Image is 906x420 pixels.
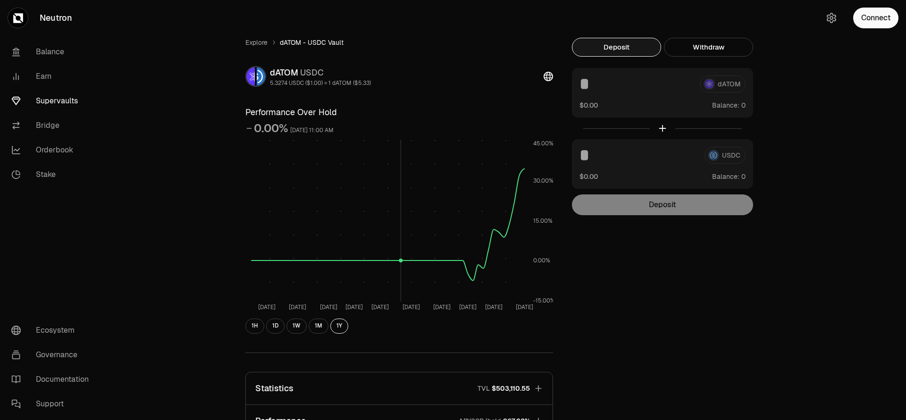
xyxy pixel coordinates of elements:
a: Ecosystem [4,318,102,343]
tspan: [DATE] [289,303,306,311]
a: Governance [4,343,102,367]
a: Stake [4,162,102,187]
button: $0.00 [579,100,598,110]
span: dATOM - USDC Vault [280,38,344,47]
nav: breadcrumb [245,38,553,47]
tspan: -15.00% [533,297,555,304]
h3: Performance Over Hold [245,106,553,119]
button: 1H [245,319,264,334]
tspan: 30.00% [533,177,554,185]
div: dATOM [270,66,371,79]
tspan: 45.00% [533,140,554,147]
p: Statistics [255,382,294,395]
tspan: [DATE] [345,303,363,311]
tspan: 0.00% [533,257,550,264]
a: Support [4,392,102,416]
tspan: [DATE] [371,303,389,311]
a: Balance [4,40,102,64]
img: dATOM Logo [246,67,255,86]
button: 1M [309,319,328,334]
div: 0.00% [254,121,288,136]
tspan: 15.00% [533,217,553,225]
button: Withdraw [664,38,753,57]
span: Balance: [712,101,739,110]
span: $503,110.55 [492,384,530,393]
div: 5.3274 USDC ($1.00) = 1 dATOM ($5.33) [270,79,371,87]
img: USDC Logo [257,67,265,86]
tspan: [DATE] [433,303,451,311]
tspan: [DATE] [258,303,276,311]
button: 1Y [330,319,348,334]
button: 1W [286,319,307,334]
a: Explore [245,38,268,47]
tspan: [DATE] [516,303,533,311]
button: 1D [266,319,285,334]
span: USDC [300,67,324,78]
button: Deposit [572,38,661,57]
p: TVL [478,384,490,393]
button: StatisticsTVL$503,110.55 [246,372,553,404]
button: $0.00 [579,171,598,181]
button: Connect [853,8,898,28]
tspan: [DATE] [320,303,337,311]
a: Documentation [4,367,102,392]
tspan: [DATE] [485,303,503,311]
a: Orderbook [4,138,102,162]
div: [DATE] 11:00 AM [290,125,334,136]
tspan: [DATE] [459,303,477,311]
a: Earn [4,64,102,89]
a: Bridge [4,113,102,138]
span: Balance: [712,172,739,181]
a: Supervaults [4,89,102,113]
tspan: [DATE] [403,303,420,311]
